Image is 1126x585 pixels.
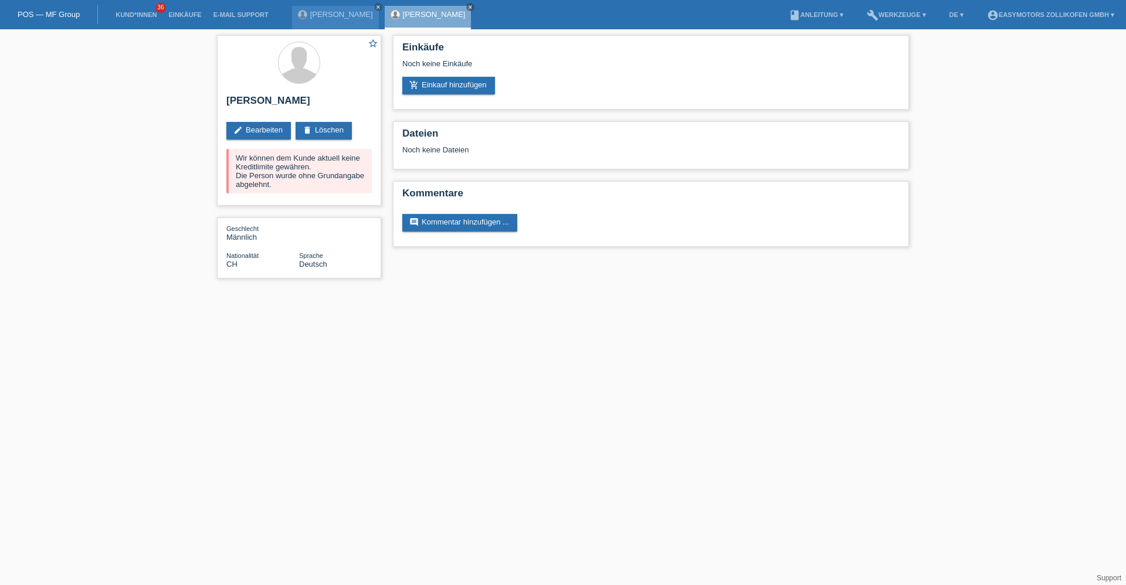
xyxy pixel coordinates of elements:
[226,149,372,193] div: Wir können dem Kunde aktuell keine Kreditlimite gewähren. Die Person wurde ohne Grundangabe abgel...
[162,11,207,18] a: Einkäufe
[374,3,382,11] a: close
[310,10,373,19] a: [PERSON_NAME]
[402,77,495,94] a: add_shopping_cartEinkauf hinzufügen
[303,125,312,135] i: delete
[208,11,274,18] a: E-Mail Support
[467,4,473,10] i: close
[226,225,259,232] span: Geschlecht
[783,11,849,18] a: bookAnleitung ▾
[299,252,323,259] span: Sprache
[226,224,299,242] div: Männlich
[155,3,166,13] span: 36
[296,122,352,140] a: deleteLöschen
[368,38,378,49] i: star_border
[226,260,238,268] span: Schweiz
[402,145,761,154] div: Noch keine Dateien
[402,59,900,77] div: Noch keine Einkäufe
[18,10,80,19] a: POS — MF Group
[789,9,801,21] i: book
[402,128,900,145] h2: Dateien
[409,217,419,227] i: comment
[402,42,900,59] h2: Einkäufe
[226,95,372,113] h2: [PERSON_NAME]
[226,252,259,259] span: Nationalität
[409,80,419,90] i: add_shopping_cart
[1097,574,1121,582] a: Support
[861,11,932,18] a: buildWerkzeuge ▾
[402,214,517,232] a: commentKommentar hinzufügen ...
[867,9,879,21] i: build
[226,122,291,140] a: editBearbeiten
[402,188,900,205] h2: Kommentare
[944,11,969,18] a: DE ▾
[987,9,999,21] i: account_circle
[233,125,243,135] i: edit
[299,260,327,268] span: Deutsch
[466,3,474,11] a: close
[403,10,466,19] a: [PERSON_NAME]
[110,11,162,18] a: Kund*innen
[368,38,378,50] a: star_border
[981,11,1120,18] a: account_circleEasymotors Zollikofen GmbH ▾
[375,4,381,10] i: close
